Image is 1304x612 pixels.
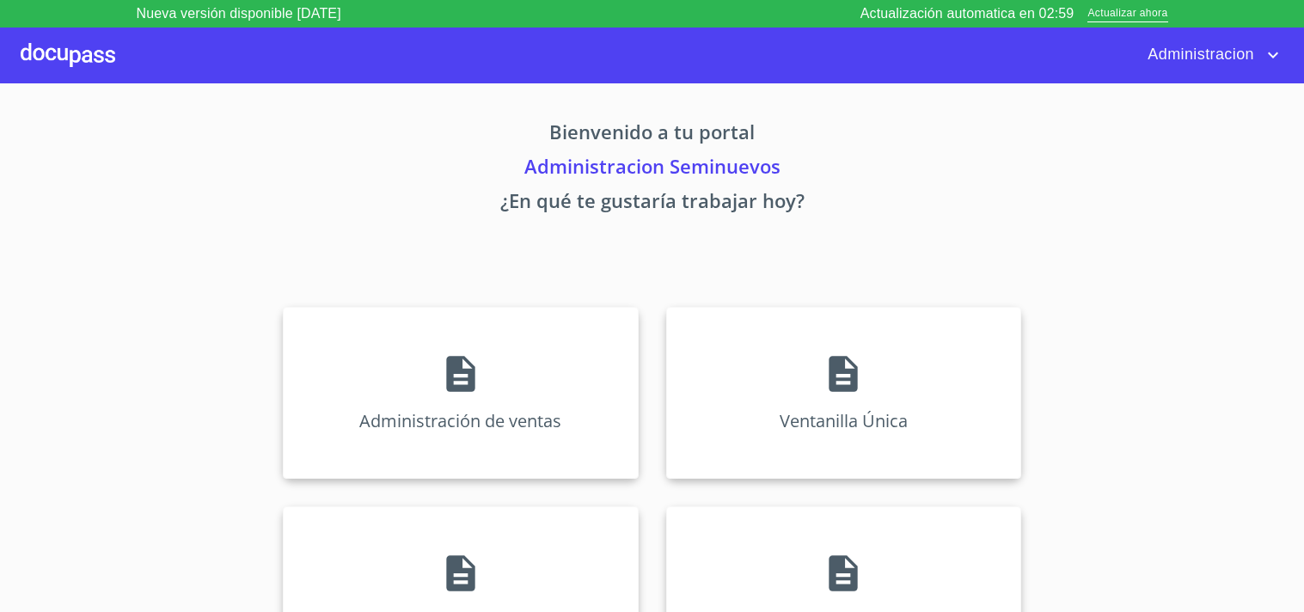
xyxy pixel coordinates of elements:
p: Nueva versión disponible [DATE] [137,3,341,24]
p: ¿En qué te gustaría trabajar hoy? [123,187,1182,221]
p: Administración de ventas [359,409,561,432]
span: Actualizar ahora [1087,5,1167,23]
p: Administracion Seminuevos [123,152,1182,187]
button: account of current user [1135,41,1283,69]
p: Bienvenido a tu portal [123,118,1182,152]
span: Administracion [1135,41,1263,69]
p: Actualización automatica en 02:59 [860,3,1074,24]
p: Ventanilla Única [780,409,908,432]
